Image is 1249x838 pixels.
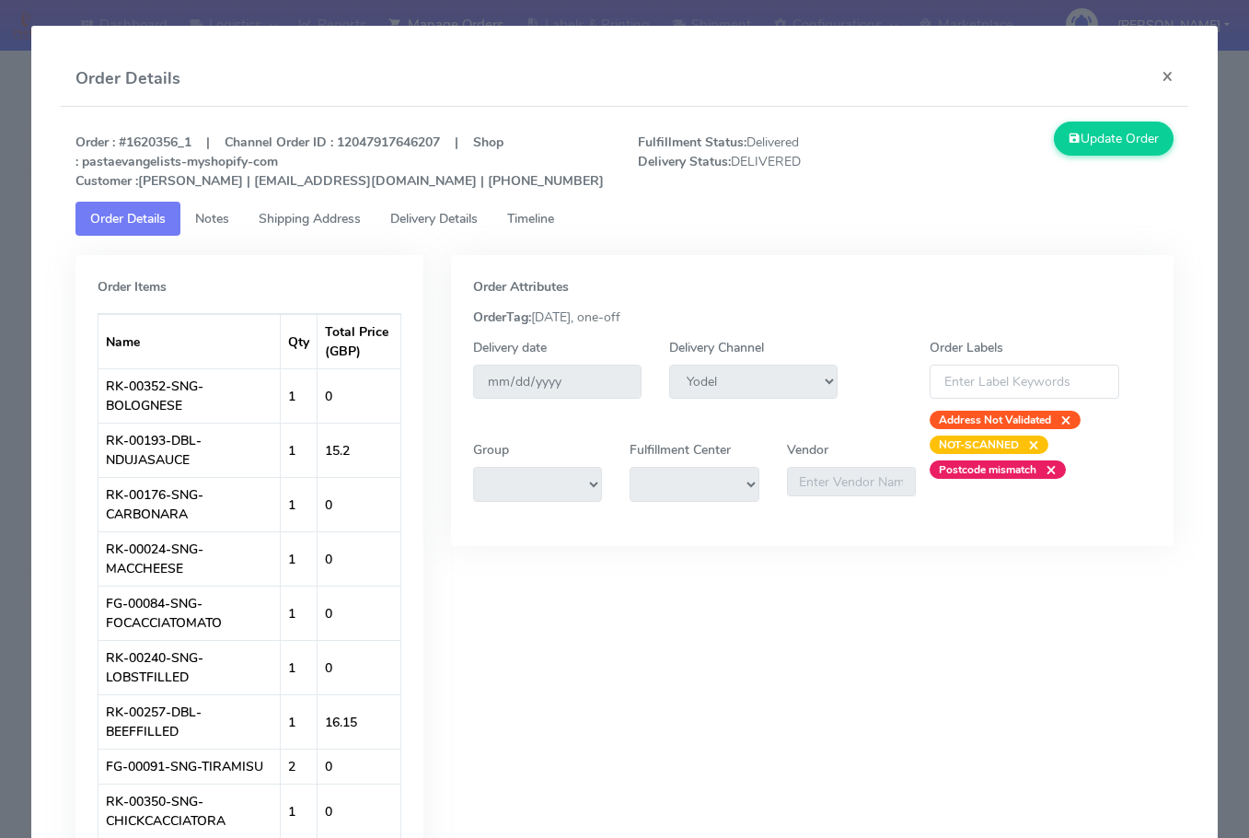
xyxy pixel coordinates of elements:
td: 16.15 [318,694,400,749]
label: Delivery Channel [669,338,764,357]
td: 15.2 [318,423,400,477]
strong: Order Items [98,278,167,296]
h4: Order Details [75,66,180,91]
div: [DATE], one-off [459,308,1165,327]
label: Fulfillment Center [630,440,731,460]
input: Enter Vendor Name [787,467,916,496]
td: 1 [281,423,318,477]
td: 0 [318,640,400,694]
td: 0 [318,477,400,531]
label: Delivery date [473,338,547,357]
span: Shipping Address [259,210,361,227]
td: 1 [281,784,318,838]
td: 1 [281,477,318,531]
td: 1 [281,368,318,423]
td: 2 [281,749,318,784]
button: Update Order [1054,122,1174,156]
span: × [1036,460,1057,479]
td: RK-00024-SNG-MACCHEESE [98,531,281,586]
td: FG-00084-SNG-FOCACCIATOMATO [98,586,281,640]
strong: Address Not Validated [939,413,1051,427]
strong: Order Attributes [473,278,569,296]
ul: Tabs [75,202,1174,236]
td: RK-00350-SNG-CHICKCACCIATORA [98,784,281,838]
span: Delivery Details [390,210,478,227]
th: Qty [281,314,318,368]
strong: NOT-SCANNED [939,437,1019,452]
span: Delivered DELIVERED [624,133,906,191]
td: 0 [318,531,400,586]
td: RK-00193-DBL-NDUJASAUCE [98,423,281,477]
span: × [1019,436,1039,454]
strong: Fulfillment Status: [638,134,746,151]
td: RK-00257-DBL-BEEFFILLED [98,694,281,749]
td: RK-00352-SNG-BOLOGNESE [98,368,281,423]
label: Order Labels [930,338,1003,357]
input: Enter Label Keywords [930,365,1119,399]
td: 1 [281,586,318,640]
strong: Postcode mismatch [939,462,1036,477]
strong: OrderTag: [473,308,531,326]
td: 0 [318,749,400,784]
label: Vendor [787,440,828,460]
th: Name [98,314,281,368]
td: 0 [318,586,400,640]
td: 0 [318,784,400,838]
td: RK-00176-SNG-CARBONARA [98,477,281,531]
span: × [1051,411,1071,429]
span: Order Details [90,210,166,227]
span: Timeline [507,210,554,227]
button: Close [1147,52,1188,100]
td: RK-00240-SNG-LOBSTFILLED [98,640,281,694]
label: Group [473,440,509,460]
td: 1 [281,694,318,749]
span: Notes [195,210,229,227]
th: Total Price (GBP) [318,314,400,368]
td: 1 [281,640,318,694]
td: 1 [281,531,318,586]
strong: Delivery Status: [638,153,731,170]
strong: Customer : [75,172,138,190]
strong: Order : #1620356_1 | Channel Order ID : 12047917646207 | Shop : pastaevangelists-myshopify-com [P... [75,134,604,190]
td: FG-00091-SNG-TIRAMISU [98,749,281,784]
td: 0 [318,368,400,423]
